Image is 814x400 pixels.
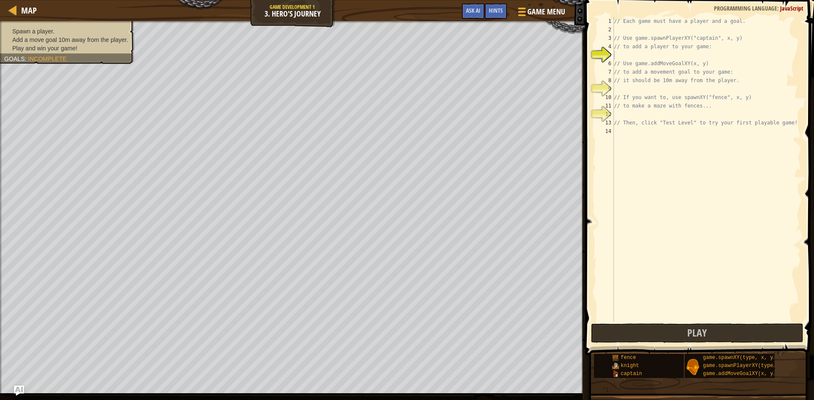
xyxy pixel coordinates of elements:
span: Add a move goal 10m away from the player. [12,36,128,43]
div: 12 [597,110,614,119]
span: Goals [4,55,25,62]
div: 14 [597,127,614,135]
div: 9 [597,85,614,93]
span: Hints [489,6,503,14]
span: game.spawnPlayerXY(type, x, y); [703,363,797,369]
div: 6 [597,59,614,68]
div: 7 [597,68,614,76]
button: Ask AI [14,386,24,396]
span: Spawn a player. [12,28,55,35]
span: Map [21,5,37,16]
div: 1 [597,17,614,25]
span: Ask AI [466,6,480,14]
li: Play and win your game! [4,44,128,52]
span: Play and win your game! [12,45,77,52]
div: 13 [597,119,614,127]
button: Game Menu [511,3,570,23]
a: Map [17,5,37,16]
span: : [777,4,780,12]
li: Add a move goal 10m away from the player. [4,36,128,44]
div: 10 [597,93,614,102]
div: 4 [597,42,614,51]
span: : [25,55,28,62]
img: portrait.png [685,359,701,375]
span: Programming language [714,4,777,12]
li: Spawn a player. [4,27,128,36]
button: Play [591,323,803,343]
button: Ask AI [462,3,485,19]
span: knight [621,363,639,369]
img: portrait.png [612,370,619,377]
span: JavaScript [780,4,803,12]
span: captain [621,371,642,377]
div: 2 [597,25,614,34]
span: game.addMoveGoalXY(x, y); [703,371,779,377]
span: Incomplete [28,55,67,62]
span: Game Menu [527,6,565,17]
span: fence [621,355,636,361]
div: 5 [597,51,614,59]
span: game.spawnXY(type, x, y); [703,355,779,361]
div: 11 [597,102,614,110]
img: portrait.png [612,354,619,361]
div: 8 [597,76,614,85]
img: portrait.png [612,362,619,369]
div: 3 [597,34,614,42]
span: Play [687,326,707,339]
